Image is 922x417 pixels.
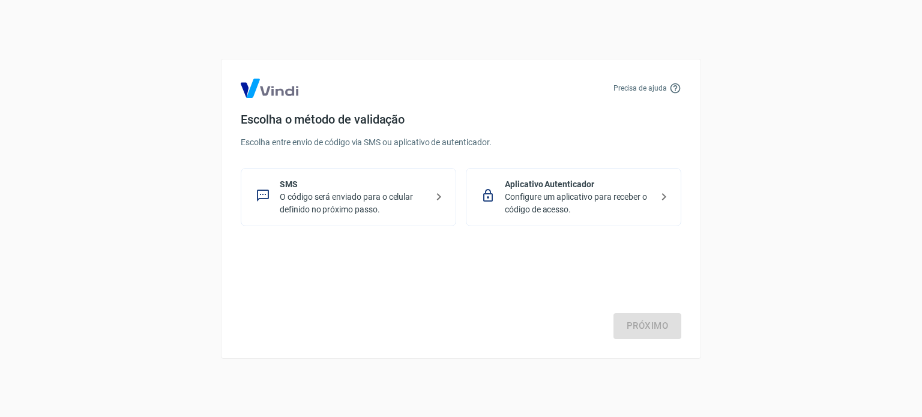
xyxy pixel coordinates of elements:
p: Configure um aplicativo para receber o código de acesso. [505,191,652,216]
div: Aplicativo AutenticadorConfigure um aplicativo para receber o código de acesso. [466,168,681,226]
p: Precisa de ajuda [613,83,667,94]
p: Aplicativo Autenticador [505,178,652,191]
p: Escolha entre envio de código via SMS ou aplicativo de autenticador. [241,136,681,149]
div: SMSO código será enviado para o celular definido no próximo passo. [241,168,456,226]
img: Logo Vind [241,79,298,98]
p: SMS [280,178,427,191]
p: O código será enviado para o celular definido no próximo passo. [280,191,427,216]
h4: Escolha o método de validação [241,112,681,127]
